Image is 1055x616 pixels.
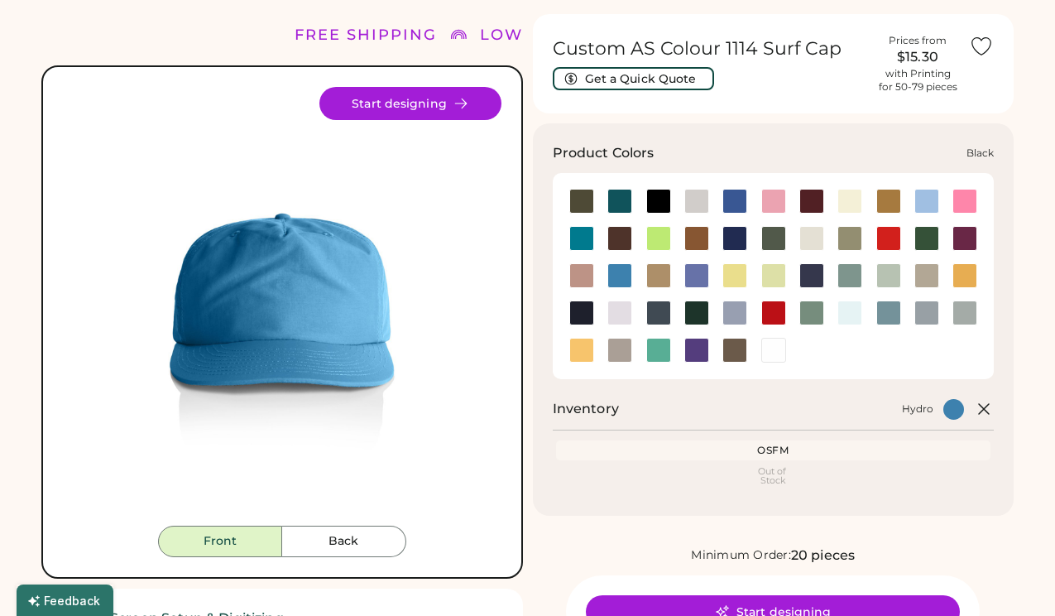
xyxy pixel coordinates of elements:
[295,24,437,46] div: FREE SHIPPING
[691,547,791,564] div: Minimum Order:
[559,467,988,485] div: Out of Stock
[791,546,855,565] div: 20 pieces
[889,34,947,47] div: Prices from
[319,87,501,120] button: Start designing
[553,399,619,419] h2: Inventory
[966,147,994,160] div: Black
[480,24,647,46] div: LOWER 48 STATES
[158,526,282,557] button: Front
[876,47,959,67] div: $15.30
[63,87,501,526] div: 1114 Style Image
[553,37,867,60] h1: Custom AS Colour 1114 Surf Cap
[63,87,501,526] img: 1114 - Hydro Front Image
[976,541,1048,613] iframe: Front Chat
[559,444,988,457] div: OSFM
[902,402,933,416] div: Hydro
[282,526,406,557] button: Back
[553,67,714,90] button: Get a Quick Quote
[879,67,957,94] div: with Printing for 50-79 pieces
[553,143,655,163] h3: Product Colors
